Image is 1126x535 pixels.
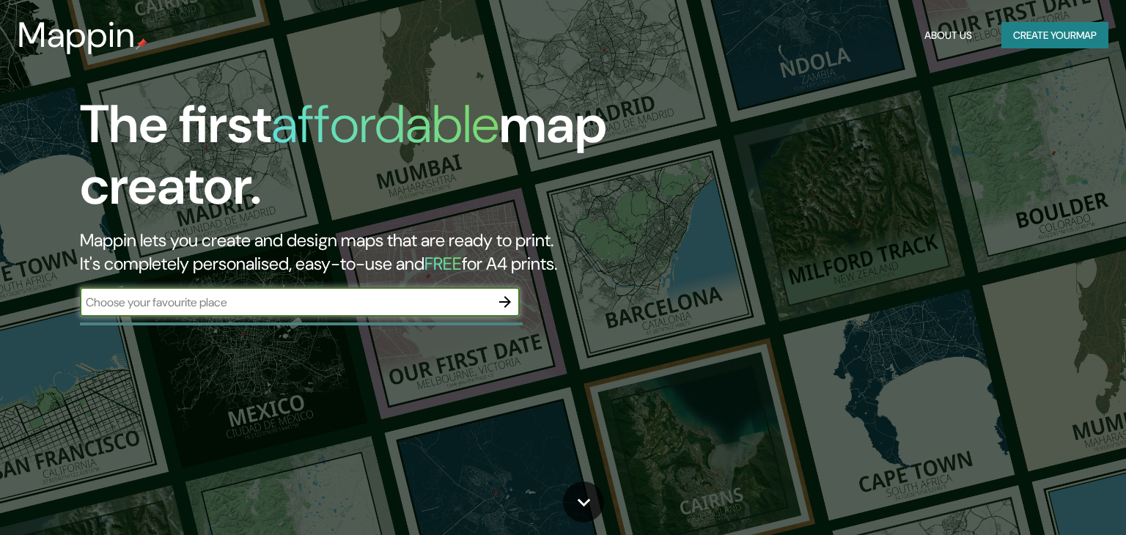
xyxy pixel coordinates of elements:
[80,294,490,311] input: Choose your favourite place
[919,22,978,49] button: About Us
[80,229,643,276] h2: Mappin lets you create and design maps that are ready to print. It's completely personalised, eas...
[1001,22,1108,49] button: Create yourmap
[80,94,643,229] h1: The first map creator.
[424,252,462,275] h5: FREE
[18,15,136,56] h3: Mappin
[271,90,499,158] h1: affordable
[136,38,147,50] img: mappin-pin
